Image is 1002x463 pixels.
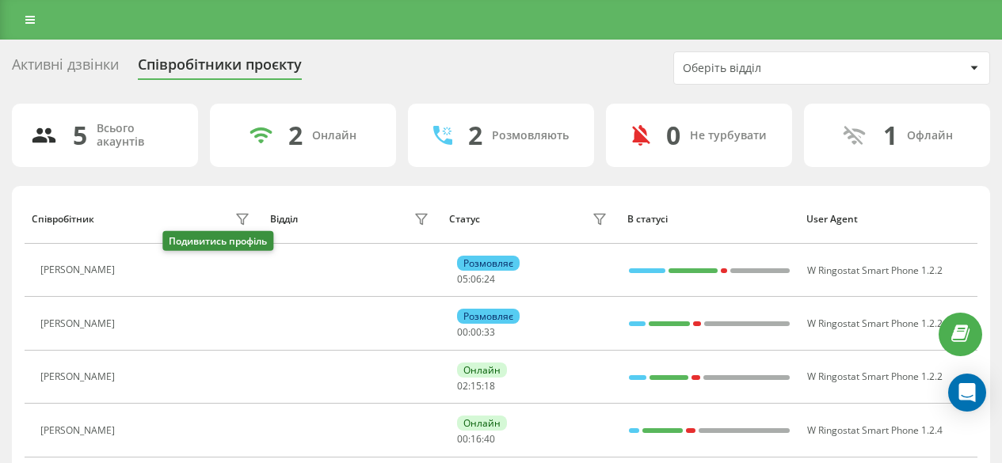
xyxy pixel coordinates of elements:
[883,120,897,150] div: 1
[627,214,791,225] div: В статусі
[457,256,520,271] div: Розмовляє
[40,264,119,275] div: [PERSON_NAME]
[288,120,303,150] div: 2
[457,325,468,339] span: 00
[12,56,119,81] div: Активні дзвінки
[807,264,943,277] span: W Ringostat Smart Phone 1.2.2
[457,272,468,286] span: 05
[457,274,495,285] div: : :
[32,214,94,225] div: Співробітник
[449,214,480,225] div: Статус
[270,214,298,225] div: Відділ
[907,129,953,142] div: Офлайн
[40,371,119,382] div: [PERSON_NAME]
[807,317,943,330] span: W Ringostat Smart Phone 1.2.2
[683,62,872,75] div: Оберіть відділ
[457,432,468,446] span: 00
[484,432,495,446] span: 40
[457,381,495,392] div: : :
[806,214,970,225] div: User Agent
[40,425,119,436] div: [PERSON_NAME]
[492,129,569,142] div: Розмовляють
[807,370,943,383] span: W Ringostat Smart Phone 1.2.2
[484,379,495,393] span: 18
[468,120,482,150] div: 2
[484,325,495,339] span: 33
[471,379,482,393] span: 15
[457,434,495,445] div: : :
[457,309,520,324] div: Розмовляє
[690,129,767,142] div: Не турбувати
[457,416,507,431] div: Онлайн
[457,362,507,378] div: Онлайн
[138,56,302,81] div: Співробітники проєкту
[162,231,273,251] div: Подивитись профіль
[471,272,482,286] span: 06
[666,120,680,150] div: 0
[484,272,495,286] span: 24
[471,432,482,446] span: 16
[807,423,943,437] span: W Ringostat Smart Phone 1.2.4
[97,122,179,149] div: Всього акаунтів
[312,129,356,142] div: Онлайн
[471,325,482,339] span: 00
[457,327,495,338] div: : :
[948,374,986,412] div: Open Intercom Messenger
[457,379,468,393] span: 02
[73,120,87,150] div: 5
[40,318,119,329] div: [PERSON_NAME]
